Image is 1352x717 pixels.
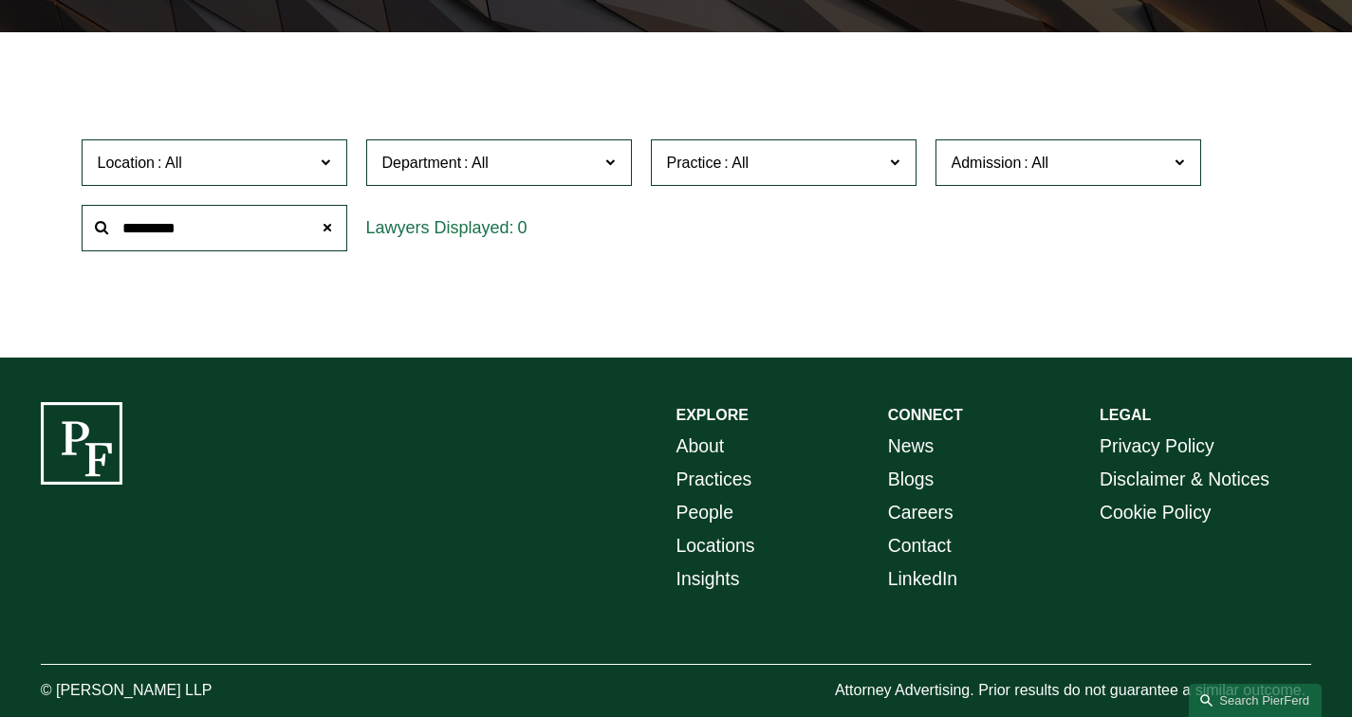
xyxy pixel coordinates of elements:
span: Admission [952,155,1022,171]
a: Practices [676,463,752,496]
a: Privacy Policy [1100,430,1214,463]
a: News [888,430,935,463]
a: Careers [888,496,954,529]
strong: EXPLORE [676,407,749,423]
a: Search this site [1189,684,1322,717]
a: People [676,496,733,529]
a: Cookie Policy [1100,496,1212,529]
a: Disclaimer & Notices [1100,463,1269,496]
span: Location [98,155,156,171]
strong: LEGAL [1100,407,1151,423]
p: © [PERSON_NAME] LLP [41,677,306,705]
span: Practice [667,155,722,171]
span: 0 [518,218,528,237]
p: Attorney Advertising. Prior results do not guarantee a similar outcome. [835,677,1311,705]
a: LinkedIn [888,562,957,596]
a: Blogs [888,463,935,496]
span: Department [382,155,462,171]
a: About [676,430,725,463]
a: Locations [676,529,755,562]
strong: CONNECT [888,407,963,423]
a: Contact [888,529,952,562]
a: Insights [676,562,740,596]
